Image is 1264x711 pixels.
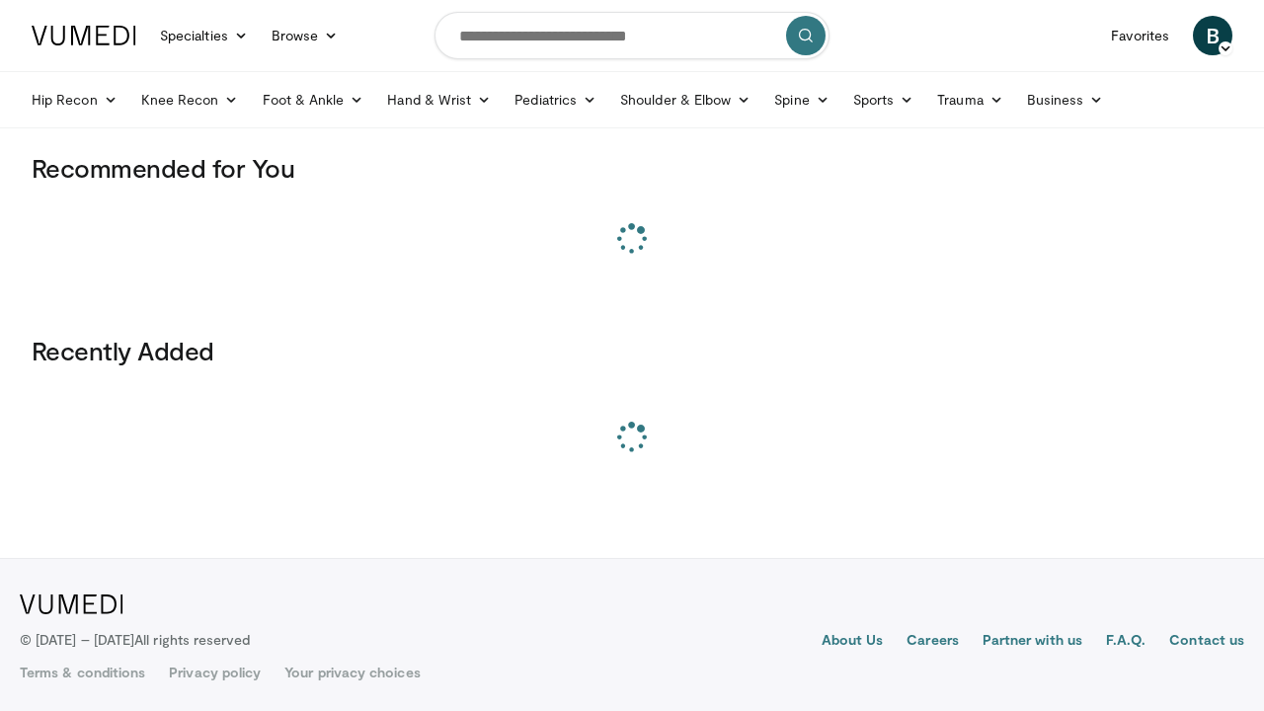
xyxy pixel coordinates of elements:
a: Foot & Ankle [251,80,376,119]
p: © [DATE] – [DATE] [20,630,251,650]
a: Hip Recon [20,80,129,119]
a: Shoulder & Elbow [608,80,762,119]
a: Spine [762,80,840,119]
h3: Recommended for You [32,152,1232,184]
h3: Recently Added [32,335,1232,366]
a: Your privacy choices [284,663,420,682]
img: VuMedi Logo [20,594,123,614]
a: Privacy policy [169,663,261,682]
a: Sports [841,80,926,119]
a: Favorites [1099,16,1181,55]
a: Business [1015,80,1116,119]
a: Browse [260,16,351,55]
a: Trauma [925,80,1015,119]
a: Contact us [1169,630,1244,654]
a: B [1193,16,1232,55]
a: Specialties [148,16,260,55]
a: About Us [822,630,884,654]
span: All rights reserved [134,631,250,648]
a: Terms & conditions [20,663,145,682]
a: Hand & Wrist [375,80,503,119]
a: Partner with us [983,630,1082,654]
a: Careers [907,630,959,654]
input: Search topics, interventions [434,12,829,59]
a: Knee Recon [129,80,251,119]
a: F.A.Q. [1106,630,1145,654]
a: Pediatrics [503,80,608,119]
img: VuMedi Logo [32,26,136,45]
